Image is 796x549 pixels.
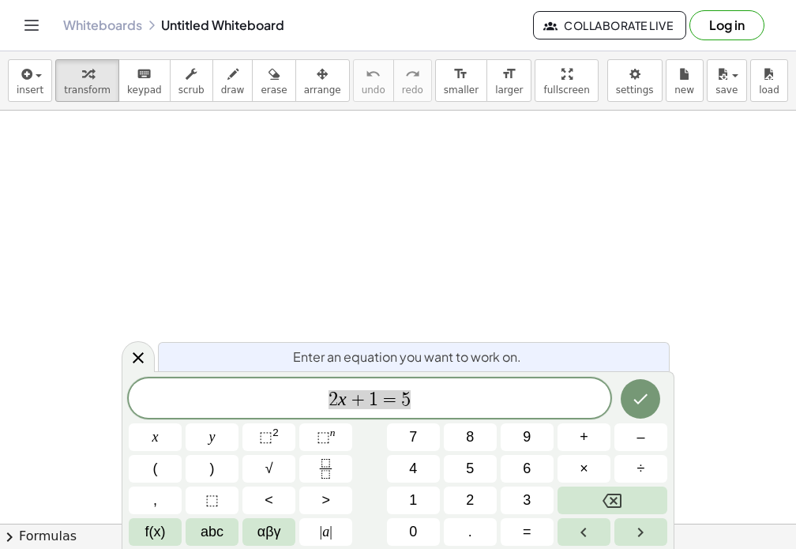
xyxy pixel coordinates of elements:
button: new [666,59,704,102]
button: Divide [614,455,667,483]
button: Collaborate Live [533,11,686,39]
span: 1 [409,490,417,511]
span: fullscreen [543,85,589,96]
button: Toggle navigation [19,13,44,38]
button: 6 [501,455,554,483]
span: ⬚ [317,429,330,445]
span: y [209,427,216,448]
span: 5 [401,390,411,409]
span: arrange [304,85,341,96]
button: erase [252,59,295,102]
span: × [580,458,588,479]
button: Absolute value [299,518,352,546]
span: insert [17,85,43,96]
span: . [468,521,472,543]
button: Equals [501,518,554,546]
span: erase [261,85,287,96]
span: settings [616,85,654,96]
button: Fraction [299,455,352,483]
button: 1 [387,487,440,514]
button: format_sizelarger [486,59,531,102]
button: Superscript [299,423,352,451]
button: draw [212,59,253,102]
span: ÷ [637,458,645,479]
button: transform [55,59,119,102]
button: , [129,487,182,514]
button: insert [8,59,52,102]
span: larger [495,85,523,96]
span: abc [201,521,223,543]
span: 9 [523,427,531,448]
button: 8 [444,423,497,451]
span: | [320,524,323,540]
button: Squared [242,423,295,451]
button: Placeholder [186,487,238,514]
span: 5 [466,458,474,479]
span: Enter an equation you want to work on. [293,348,521,367]
button: Right arrow [614,518,667,546]
span: > [321,490,330,511]
button: scrub [170,59,213,102]
button: x [129,423,182,451]
i: format_size [501,65,516,84]
span: ⬚ [205,490,219,511]
span: √ [265,458,273,479]
span: draw [221,85,245,96]
button: Left arrow [558,518,610,546]
sup: n [330,427,336,438]
button: format_sizesmaller [435,59,487,102]
button: Square root [242,455,295,483]
span: | [329,524,332,540]
button: Functions [129,518,182,546]
button: settings [607,59,663,102]
button: 4 [387,455,440,483]
button: Done [621,379,660,419]
span: – [636,427,644,448]
span: scrub [178,85,205,96]
span: transform [64,85,111,96]
button: 3 [501,487,554,514]
button: Greek alphabet [242,518,295,546]
span: αβγ [257,521,281,543]
a: Whiteboards [63,17,142,33]
span: f(x) [145,521,166,543]
span: load [759,85,779,96]
button: . [444,518,497,546]
span: smaller [444,85,479,96]
span: 2 [329,390,338,409]
button: load [750,59,788,102]
span: redo [402,85,423,96]
span: new [674,85,694,96]
i: format_size [453,65,468,84]
span: 7 [409,427,417,448]
button: 0 [387,518,440,546]
span: x [152,427,159,448]
button: Alphabet [186,518,238,546]
button: Backspace [558,487,667,514]
button: 5 [444,455,497,483]
button: redoredo [393,59,432,102]
i: undo [366,65,381,84]
span: + [347,390,370,409]
button: Log in [689,10,764,40]
span: keypad [127,85,162,96]
button: ( [129,455,182,483]
button: save [707,59,747,102]
span: ) [210,458,215,479]
button: fullscreen [535,59,598,102]
button: ) [186,455,238,483]
span: a [320,521,332,543]
button: Times [558,455,610,483]
span: 3 [523,490,531,511]
span: undo [362,85,385,96]
button: 7 [387,423,440,451]
button: Minus [614,423,667,451]
button: y [186,423,238,451]
i: keyboard [137,65,152,84]
button: undoundo [353,59,394,102]
span: 6 [523,458,531,479]
span: Collaborate Live [546,18,673,32]
span: save [715,85,738,96]
span: = [378,390,401,409]
span: ⬚ [259,429,272,445]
